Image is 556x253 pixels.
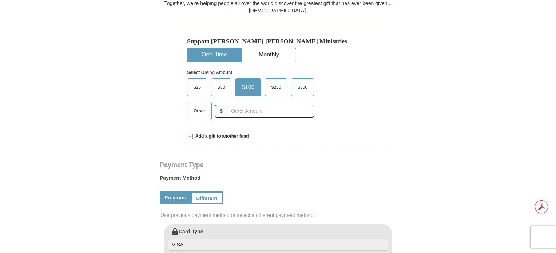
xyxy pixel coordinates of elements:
span: Add a gift to another fund [193,133,249,139]
button: Monthly [242,48,296,62]
span: $25 [190,82,204,93]
h5: Support [PERSON_NAME] [PERSON_NAME] Ministries [187,37,369,45]
span: Other [190,106,209,116]
input: Card Type [168,239,388,251]
strong: Select Giving Amount [187,70,232,75]
label: Card Type [168,228,388,251]
h4: Payment Type [160,162,396,168]
span: $50 [214,82,229,93]
input: Other Amount [227,105,314,118]
a: Previous [160,191,191,204]
span: $250 [268,82,285,93]
span: $ [215,105,227,118]
span: Use previous payment method or select a different payment method. [160,212,397,219]
span: $500 [294,82,311,93]
button: One-Time [187,48,241,62]
span: $100 [238,82,258,93]
label: Payment Method [160,174,396,185]
a: Different [191,191,223,204]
